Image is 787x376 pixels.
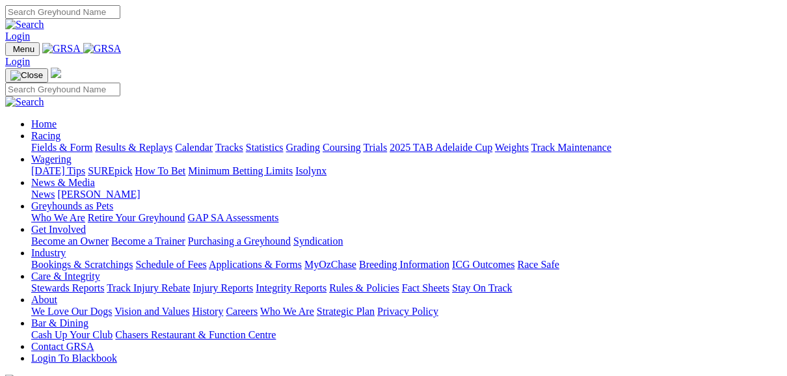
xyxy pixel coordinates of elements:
[188,165,293,176] a: Minimum Betting Limits
[452,259,514,270] a: ICG Outcomes
[111,235,185,247] a: Become a Trainer
[51,68,61,78] img: logo-grsa-white.png
[31,294,57,305] a: About
[31,165,85,176] a: [DATE] Tips
[31,224,86,235] a: Get Involved
[5,83,120,96] input: Search
[31,212,782,224] div: Greyhounds as Pets
[192,306,223,317] a: History
[295,165,327,176] a: Isolynx
[31,177,95,188] a: News & Media
[10,70,43,81] img: Close
[31,154,72,165] a: Wagering
[286,142,320,153] a: Grading
[188,235,291,247] a: Purchasing a Greyhound
[246,142,284,153] a: Statistics
[31,353,117,364] a: Login To Blackbook
[31,306,112,317] a: We Love Our Dogs
[31,282,782,294] div: Care & Integrity
[293,235,343,247] a: Syndication
[88,165,132,176] a: SUREpick
[88,212,185,223] a: Retire Your Greyhound
[31,189,782,200] div: News & Media
[83,43,122,55] img: GRSA
[402,282,449,293] a: Fact Sheets
[31,259,782,271] div: Industry
[31,212,85,223] a: Who We Are
[31,306,782,317] div: About
[256,282,327,293] a: Integrity Reports
[517,259,559,270] a: Race Safe
[260,306,314,317] a: Who We Are
[5,68,48,83] button: Toggle navigation
[31,118,57,129] a: Home
[5,19,44,31] img: Search
[193,282,253,293] a: Injury Reports
[31,259,133,270] a: Bookings & Scratchings
[115,329,276,340] a: Chasers Restaurant & Function Centre
[5,31,30,42] a: Login
[31,247,66,258] a: Industry
[42,43,81,55] img: GRSA
[13,44,34,54] span: Menu
[31,130,60,141] a: Racing
[31,189,55,200] a: News
[377,306,438,317] a: Privacy Policy
[135,165,186,176] a: How To Bet
[57,189,140,200] a: [PERSON_NAME]
[215,142,243,153] a: Tracks
[5,42,40,56] button: Toggle navigation
[31,329,113,340] a: Cash Up Your Club
[95,142,172,153] a: Results & Replays
[5,56,30,67] a: Login
[390,142,492,153] a: 2025 TAB Adelaide Cup
[31,200,113,211] a: Greyhounds as Pets
[5,96,44,108] img: Search
[31,142,92,153] a: Fields & Form
[317,306,375,317] a: Strategic Plan
[114,306,189,317] a: Vision and Values
[31,235,109,247] a: Become an Owner
[226,306,258,317] a: Careers
[209,259,302,270] a: Applications & Forms
[495,142,529,153] a: Weights
[531,142,611,153] a: Track Maintenance
[188,212,279,223] a: GAP SA Assessments
[363,142,387,153] a: Trials
[31,329,782,341] div: Bar & Dining
[31,165,782,177] div: Wagering
[135,259,206,270] a: Schedule of Fees
[107,282,190,293] a: Track Injury Rebate
[452,282,512,293] a: Stay On Track
[31,341,94,352] a: Contact GRSA
[175,142,213,153] a: Calendar
[5,5,120,19] input: Search
[359,259,449,270] a: Breeding Information
[31,235,782,247] div: Get Involved
[31,142,782,154] div: Racing
[31,282,104,293] a: Stewards Reports
[323,142,361,153] a: Coursing
[31,317,88,329] a: Bar & Dining
[329,282,399,293] a: Rules & Policies
[31,271,100,282] a: Care & Integrity
[304,259,356,270] a: MyOzChase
